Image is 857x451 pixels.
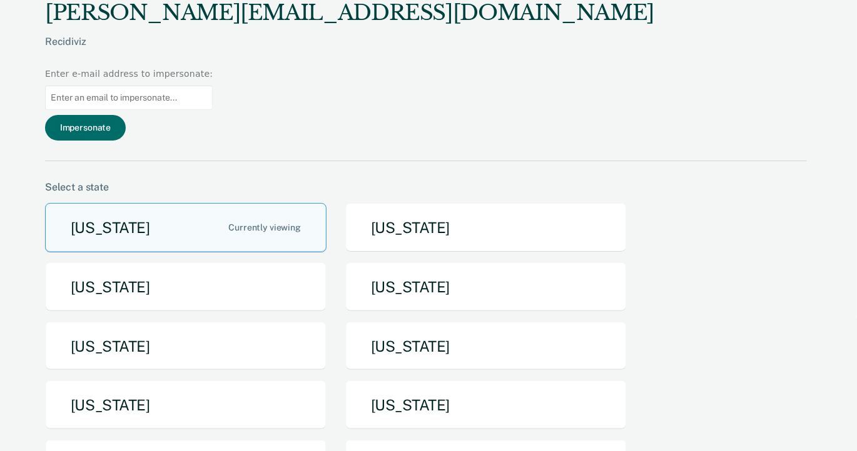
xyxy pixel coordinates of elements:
button: [US_STATE] [45,322,327,371]
button: [US_STATE] [345,203,627,252]
button: [US_STATE] [45,262,327,312]
button: [US_STATE] [345,380,627,430]
div: Enter e-mail address to impersonate: [45,67,213,81]
button: [US_STATE] [345,322,627,371]
button: [US_STATE] [45,380,327,430]
input: Enter an email to impersonate... [45,86,213,110]
div: Recidiviz [45,36,654,67]
button: Impersonate [45,115,126,141]
div: Select a state [45,181,807,193]
button: [US_STATE] [45,203,327,252]
button: [US_STATE] [345,262,627,312]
